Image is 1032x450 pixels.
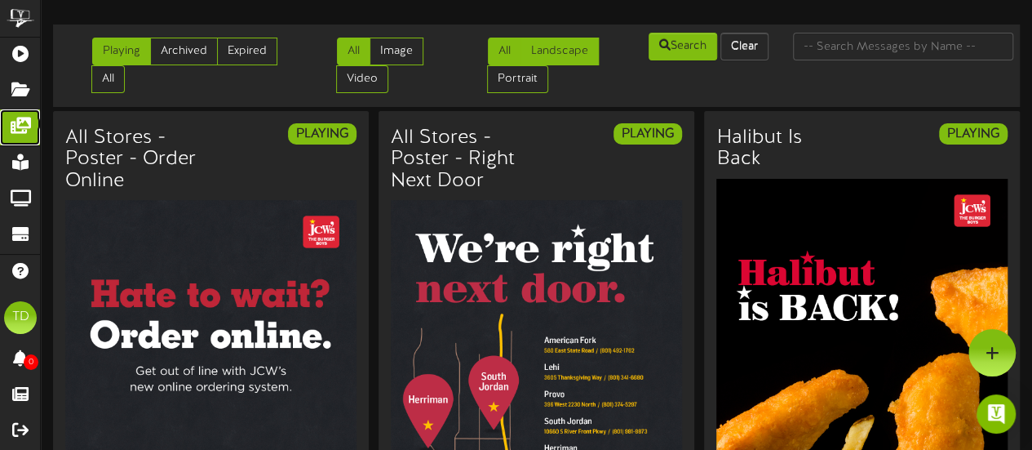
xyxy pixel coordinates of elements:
a: Video [336,65,388,93]
input: -- Search Messages by Name -- [793,33,1013,60]
h3: All Stores - Poster - Order Online [65,127,198,192]
strong: PLAYING [622,127,674,141]
a: All [337,38,370,65]
button: Clear [720,33,768,60]
a: Image [370,38,423,65]
a: All [91,65,125,93]
a: Playing [92,38,151,65]
h3: All Stores - Poster - Right Next Door [391,127,524,192]
a: Portrait [487,65,548,93]
a: Landscape [520,38,599,65]
a: All [488,38,521,65]
strong: PLAYING [296,127,348,141]
h3: Halibut Is Back [716,127,849,171]
a: Archived [150,38,218,65]
strong: PLAYING [947,127,999,141]
div: TD [4,301,37,334]
button: Search [649,33,717,60]
a: Expired [217,38,277,65]
div: Open Intercom Messenger [977,394,1016,434]
span: 0 [24,354,38,370]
